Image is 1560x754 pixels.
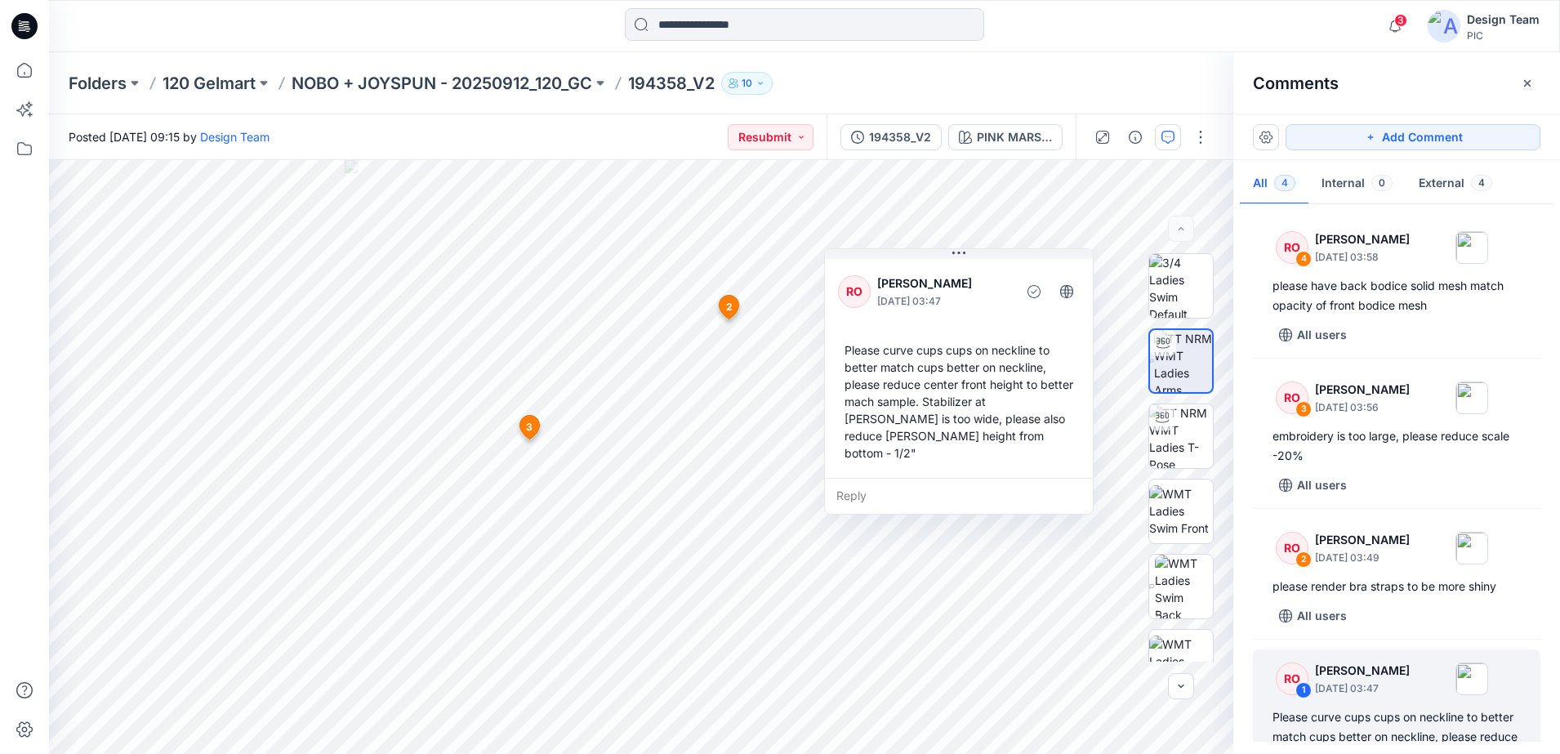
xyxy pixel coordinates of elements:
button: All users [1273,603,1353,629]
div: RO [1276,381,1308,414]
p: All users [1297,325,1347,345]
p: [PERSON_NAME] [877,274,1010,293]
button: Add Comment [1286,124,1540,150]
span: 3 [526,420,533,435]
span: 4 [1471,175,1492,191]
button: Details [1122,124,1148,150]
div: embroidery is too large, please reduce scale -20% [1273,426,1521,466]
button: 194358_V2 [840,124,942,150]
div: 4 [1295,251,1312,267]
button: All users [1273,322,1353,348]
span: 3 [1394,14,1407,27]
div: 3 [1295,401,1312,417]
div: RO [1276,231,1308,264]
p: [DATE] 03:49 [1315,550,1410,566]
div: RO [838,275,871,308]
div: Reply [825,478,1093,514]
p: [DATE] 03:47 [1315,680,1410,697]
p: [DATE] 03:47 [877,293,1010,310]
p: All users [1297,475,1347,495]
p: 10 [742,74,752,92]
img: WMT Ladies Swim Front [1149,485,1213,537]
p: [PERSON_NAME] [1315,380,1410,399]
span: 2 [726,300,733,315]
span: Posted [DATE] 09:15 by [69,128,270,145]
img: WMT Ladies Swim Back [1155,555,1213,618]
a: Design Team [200,130,270,144]
p: [PERSON_NAME] [1315,661,1410,680]
img: TT NRM WMT Ladies T-Pose [1149,404,1213,468]
div: 1 [1295,682,1312,698]
div: RO [1276,663,1308,695]
span: 0 [1371,175,1393,191]
a: 120 Gelmart [163,72,256,95]
div: Please curve cups cups on neckline to better match cups better on neckline, please reduce center ... [838,335,1080,468]
p: All users [1297,606,1347,626]
a: Folders [69,72,127,95]
a: NOBO + JOYSPUN - 20250912_120_GC [292,72,592,95]
span: 4 [1274,175,1295,191]
img: TT NRM WMT Ladies Arms Down [1154,330,1212,392]
p: [DATE] 03:56 [1315,399,1410,416]
div: please render bra straps to be more shiny [1273,577,1521,596]
div: please have back bodice solid mesh match opacity of front bodice mesh [1273,276,1521,315]
button: PINK MARSHMALLOW [948,124,1063,150]
p: [DATE] 03:58 [1315,249,1410,265]
p: [PERSON_NAME] [1315,230,1410,249]
img: 3/4 Ladies Swim Default [1149,254,1213,318]
img: WMT Ladies Swim Left [1149,636,1213,687]
h2: Comments [1253,74,1339,93]
p: [PERSON_NAME] [1315,530,1410,550]
img: avatar [1428,10,1460,42]
button: All users [1273,472,1353,498]
button: Internal [1308,163,1406,205]
p: 194358_V2 [628,72,715,95]
button: 10 [721,72,773,95]
button: All [1240,163,1308,205]
div: RO [1276,532,1308,564]
button: External [1406,163,1505,205]
div: PIC [1467,29,1540,42]
div: PINK MARSHMALLOW [977,128,1052,146]
div: 194358_V2 [869,128,931,146]
div: Design Team [1467,10,1540,29]
div: 2 [1295,551,1312,568]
